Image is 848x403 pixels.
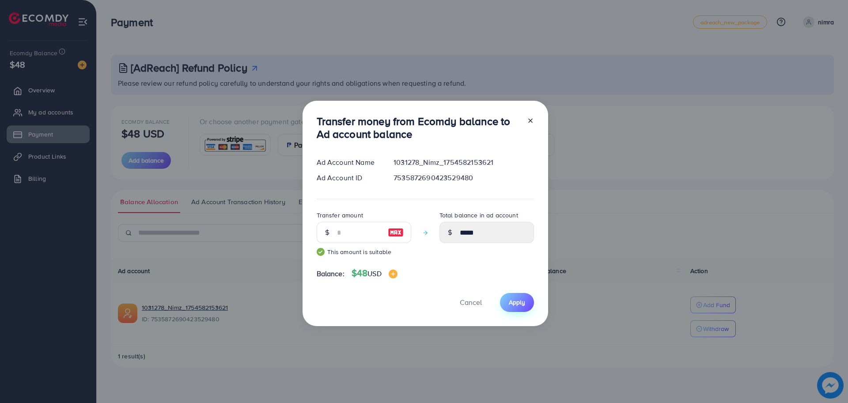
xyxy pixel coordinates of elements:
h4: $48 [352,268,397,279]
div: Ad Account Name [310,157,387,167]
div: 1031278_Nimz_1754582153621 [386,157,541,167]
small: This amount is suitable [317,247,411,256]
span: Cancel [460,297,482,307]
span: USD [367,269,381,278]
label: Total balance in ad account [439,211,518,220]
img: image [389,270,397,278]
div: 7535872690423529480 [386,173,541,183]
button: Cancel [449,293,493,312]
div: Ad Account ID [310,173,387,183]
img: image [388,227,404,238]
span: Apply [509,298,525,307]
img: guide [317,248,325,256]
label: Transfer amount [317,211,363,220]
button: Apply [500,293,534,312]
h3: Transfer money from Ecomdy balance to Ad account balance [317,115,520,141]
span: Balance: [317,269,344,279]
